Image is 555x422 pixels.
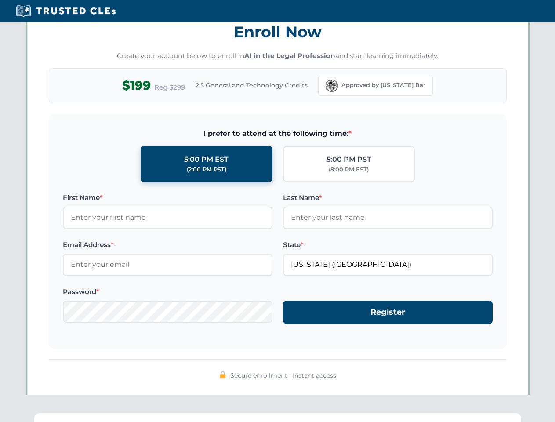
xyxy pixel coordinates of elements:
[196,80,308,90] span: 2.5 General and Technology Credits
[283,240,493,250] label: State
[219,371,226,378] img: 🔒
[187,165,226,174] div: (2:00 PM PST)
[230,371,336,380] span: Secure enrollment • Instant access
[63,254,272,276] input: Enter your email
[326,154,371,165] div: 5:00 PM PST
[283,301,493,324] button: Register
[63,287,272,297] label: Password
[63,128,493,139] span: I prefer to attend at the following time:
[283,193,493,203] label: Last Name
[63,207,272,229] input: Enter your first name
[154,82,185,93] span: Reg $299
[49,51,507,61] p: Create your account below to enroll in and start learning immediately.
[329,165,369,174] div: (8:00 PM EST)
[13,4,118,18] img: Trusted CLEs
[122,76,151,95] span: $199
[283,254,493,276] input: Florida (FL)
[63,240,272,250] label: Email Address
[341,81,425,90] span: Approved by [US_STATE] Bar
[184,154,229,165] div: 5:00 PM EST
[326,80,338,92] img: Florida Bar
[63,193,272,203] label: First Name
[283,207,493,229] input: Enter your last name
[244,51,335,60] strong: AI in the Legal Profession
[49,18,507,46] h3: Enroll Now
